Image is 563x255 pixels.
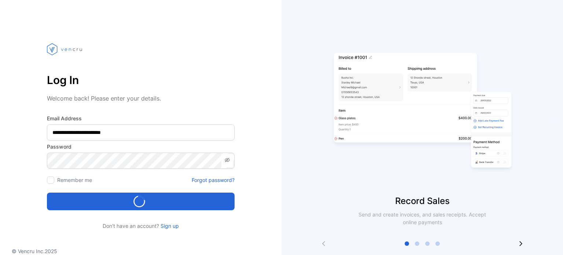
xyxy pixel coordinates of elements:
a: Forgot password? [192,176,235,184]
p: Welcome back! Please enter your details. [47,94,235,103]
p: Log In [47,71,235,89]
label: Password [47,143,235,150]
label: Remember me [57,177,92,183]
img: slider image [331,29,514,194]
a: Sign up [159,223,179,229]
p: Send and create invoices, and sales receipts. Accept online payments [352,211,493,226]
p: Don't have an account? [47,222,235,230]
img: vencru logo [47,29,84,69]
p: Record Sales [281,194,563,208]
label: Email Address [47,114,235,122]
